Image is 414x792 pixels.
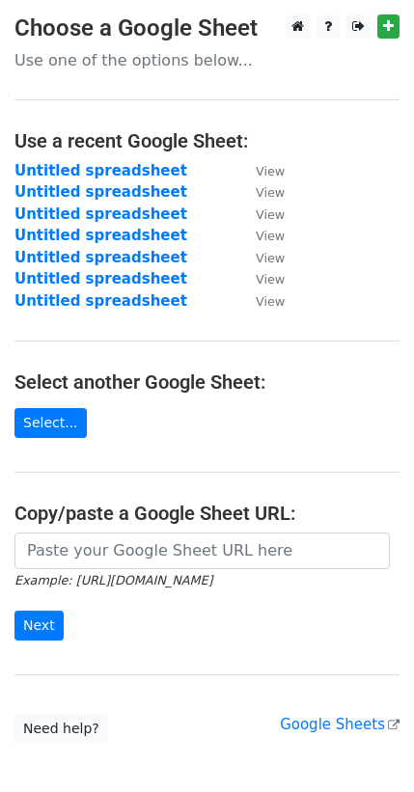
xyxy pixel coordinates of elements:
[14,129,400,152] h4: Use a recent Google Sheet:
[256,251,285,265] small: View
[14,270,187,287] a: Untitled spreadsheet
[14,611,64,641] input: Next
[14,370,400,394] h4: Select another Google Sheet:
[256,229,285,243] small: View
[14,502,400,525] h4: Copy/paste a Google Sheet URL:
[236,227,285,244] a: View
[14,227,187,244] a: Untitled spreadsheet
[256,294,285,309] small: View
[236,162,285,179] a: View
[256,164,285,178] small: View
[280,716,400,733] a: Google Sheets
[236,205,285,223] a: View
[14,50,400,70] p: Use one of the options below...
[14,573,212,587] small: Example: [URL][DOMAIN_NAME]
[14,205,187,223] a: Untitled spreadsheet
[14,408,87,438] a: Select...
[236,292,285,310] a: View
[14,533,390,569] input: Paste your Google Sheet URL here
[236,270,285,287] a: View
[14,14,400,42] h3: Choose a Google Sheet
[256,272,285,287] small: View
[14,162,187,179] a: Untitled spreadsheet
[256,185,285,200] small: View
[14,714,108,744] a: Need help?
[14,292,187,310] a: Untitled spreadsheet
[14,183,187,201] a: Untitled spreadsheet
[236,249,285,266] a: View
[14,249,187,266] a: Untitled spreadsheet
[256,207,285,222] small: View
[236,183,285,201] a: View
